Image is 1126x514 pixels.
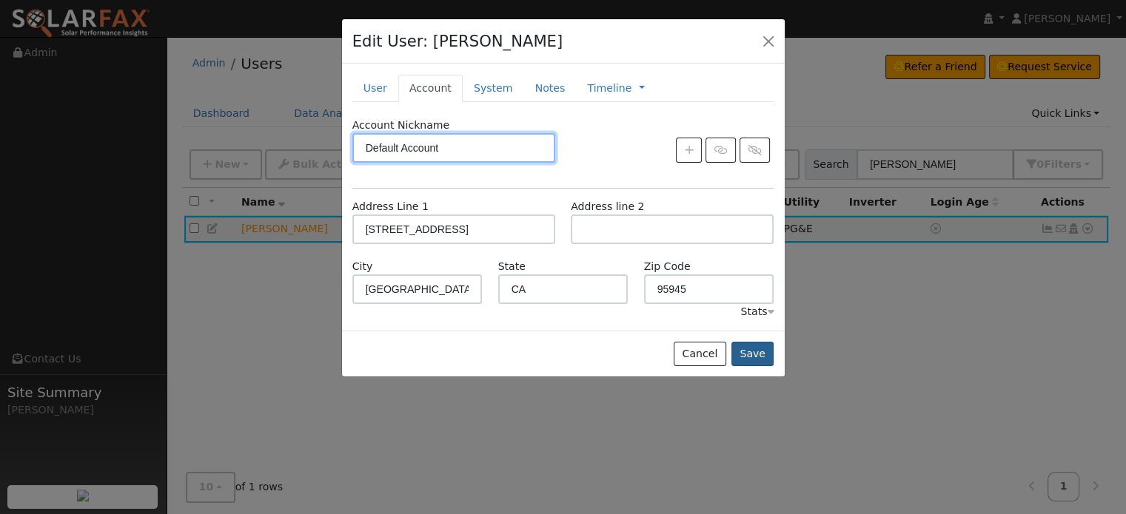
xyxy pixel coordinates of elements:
button: Link Account [706,138,736,163]
button: Unlink Account [740,138,770,163]
button: Save [731,342,774,367]
label: Address line 2 [571,199,644,214]
a: User [352,75,398,102]
label: State [498,259,526,274]
a: System [463,75,524,102]
label: City [352,259,373,274]
a: Account [398,75,463,102]
label: Zip Code [644,259,691,274]
h4: Edit User: [PERSON_NAME] [352,30,563,53]
label: Account Nickname [352,118,450,133]
div: Stats [740,304,774,319]
a: Timeline [587,81,631,96]
a: Notes [523,75,576,102]
button: Cancel [674,342,726,367]
label: Address Line 1 [352,199,429,214]
button: Create New Account [676,138,702,163]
